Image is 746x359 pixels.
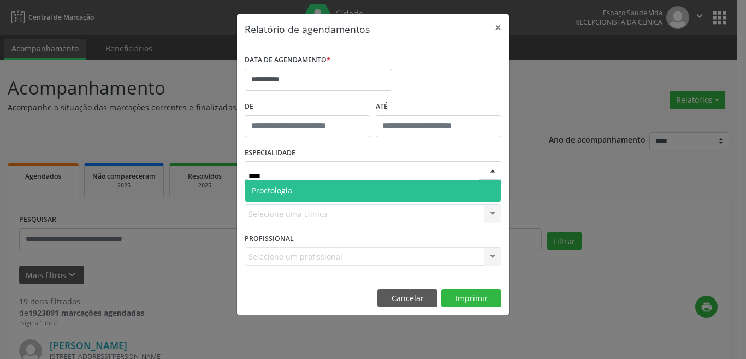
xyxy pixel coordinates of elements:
button: Close [487,14,509,41]
button: Cancelar [377,289,437,308]
span: Proctologia [252,185,292,196]
label: ESPECIALIDADE [245,145,295,162]
label: DATA DE AGENDAMENTO [245,52,330,69]
label: ATÉ [376,98,501,115]
button: Imprimir [441,289,501,308]
label: PROFISSIONAL [245,230,294,247]
h5: Relatório de agendamentos [245,22,370,36]
label: De [245,98,370,115]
